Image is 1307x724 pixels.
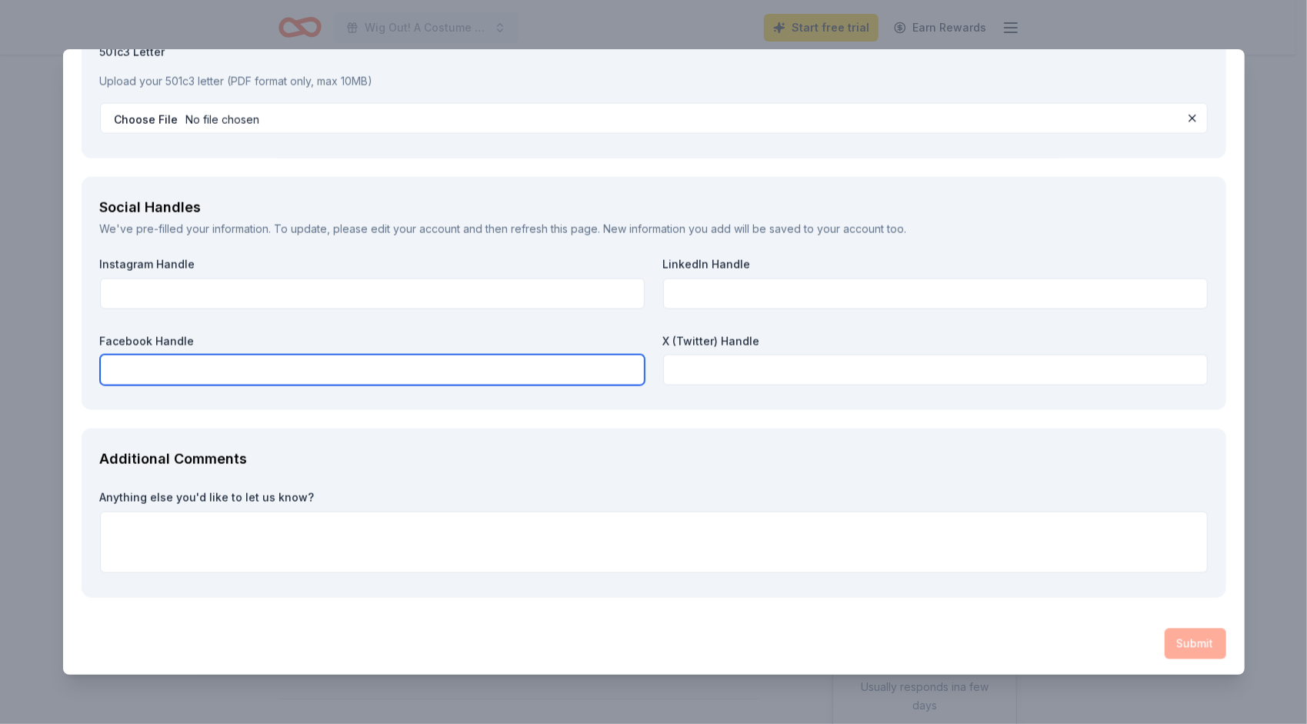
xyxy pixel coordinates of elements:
[100,72,1208,91] p: Upload your 501c3 letter (PDF format only, max 10MB)
[100,257,645,272] label: Instagram Handle
[663,334,1208,349] label: X (Twitter) Handle
[663,257,1208,272] label: LinkedIn Handle
[100,220,1208,239] div: We've pre-filled your information. To update, please and then refresh this page. New information ...
[100,195,1208,220] div: Social Handles
[100,334,645,349] label: Facebook Handle
[372,222,461,235] a: edit your account
[100,490,1208,505] label: Anything else you'd like to let us know?
[100,45,1208,60] label: 501c3 Letter
[100,447,1208,472] div: Additional Comments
